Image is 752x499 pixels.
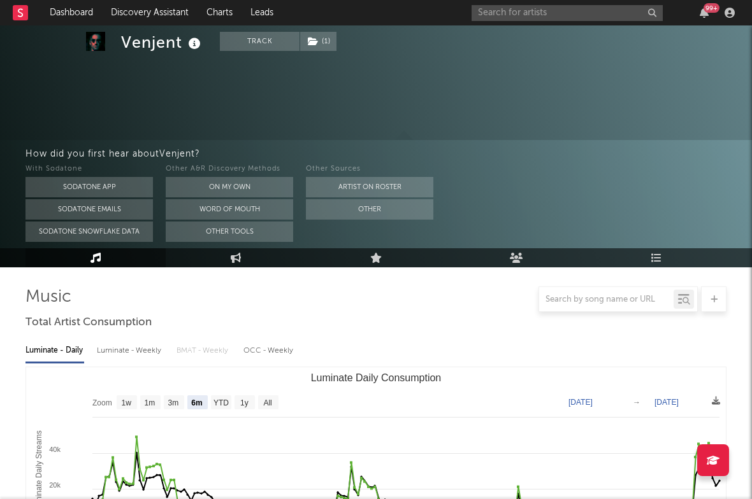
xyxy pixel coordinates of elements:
[472,5,663,21] input: Search for artists
[306,177,433,197] button: Artist on Roster
[25,340,84,362] div: Luminate - Daily
[166,199,293,220] button: Word Of Mouth
[243,340,294,362] div: OCC - Weekly
[166,162,293,177] div: Other A&R Discovery Methods
[240,398,249,407] text: 1y
[220,32,300,51] button: Track
[213,398,229,407] text: YTD
[166,221,293,242] button: Other Tools
[539,295,674,305] input: Search by song name or URL
[122,398,132,407] text: 1w
[704,3,719,13] div: 99 +
[191,398,202,407] text: 6m
[700,8,709,18] button: 99+
[25,177,153,197] button: Sodatone App
[121,32,204,53] div: Venjent
[25,221,153,242] button: Sodatone Snowflake Data
[25,315,152,330] span: Total Artist Consumption
[300,32,337,51] span: ( 1 )
[92,398,112,407] text: Zoom
[633,398,640,407] text: →
[166,177,293,197] button: On My Own
[654,398,679,407] text: [DATE]
[306,199,433,220] button: Other
[306,162,433,177] div: Other Sources
[25,199,153,220] button: Sodatone Emails
[568,398,593,407] text: [DATE]
[97,340,164,362] div: Luminate - Weekly
[49,446,61,453] text: 40k
[168,398,179,407] text: 3m
[263,398,271,407] text: All
[311,372,442,383] text: Luminate Daily Consumption
[300,32,336,51] button: (1)
[145,398,155,407] text: 1m
[25,162,153,177] div: With Sodatone
[25,146,752,162] div: How did you first hear about Venjent ?
[49,481,61,489] text: 20k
